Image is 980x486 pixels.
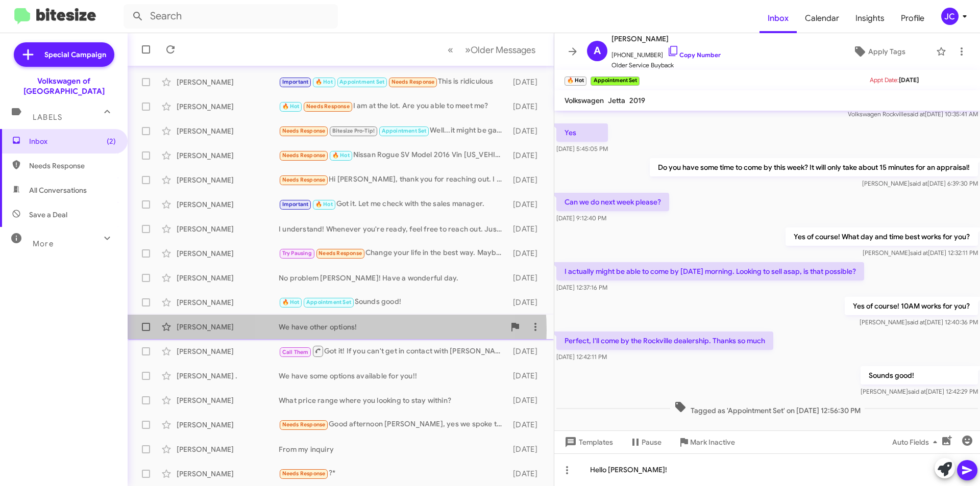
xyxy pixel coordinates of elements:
[177,322,279,332] div: [PERSON_NAME]
[611,45,721,60] span: [PHONE_NUMBER]
[591,76,639,86] small: Appointment Set
[279,247,508,259] div: Change your life in the best way. Maybe next week
[845,297,978,315] p: Yes of course! 10AM works for you?
[282,470,326,477] span: Needs Response
[29,210,67,220] span: Save a Deal
[848,110,978,118] span: Volkswagen Rockville [DATE] 10:35:41 AM
[279,395,508,405] div: What price range where you looking to stay within?
[508,444,546,454] div: [DATE]
[508,126,546,136] div: [DATE]
[279,371,508,381] div: We have some options available for you!!
[508,175,546,185] div: [DATE]
[868,42,905,61] span: Apply Tags
[611,60,721,70] span: Older Service Buyback
[177,395,279,405] div: [PERSON_NAME]
[177,248,279,259] div: [PERSON_NAME]
[826,42,931,61] button: Apply Tags
[621,433,670,451] button: Pause
[565,76,586,86] small: 🔥 Hot
[884,433,949,451] button: Auto Fields
[282,152,326,159] span: Needs Response
[279,444,508,454] div: From my inquiry
[556,145,608,152] span: [DATE] 5:45:05 PM
[391,79,435,85] span: Needs Response
[306,103,350,110] span: Needs Response
[690,433,735,451] span: Mark Inactive
[279,419,508,430] div: Good afternoon [PERSON_NAME], yes we spoke the other day and I was actually at your dealership [D...
[863,249,978,257] span: [PERSON_NAME] [DATE] 12:32:11 PM
[508,420,546,430] div: [DATE]
[33,113,62,122] span: Labels
[786,227,978,246] p: Yes of course! What day and time best works for you?
[332,127,375,134] span: Bitesize Pro-Tip!
[508,199,546,210] div: [DATE]
[177,224,279,234] div: [PERSON_NAME]
[508,224,546,234] div: [DATE]
[907,318,925,326] span: said at
[556,214,606,222] span: [DATE] 9:12:40 PM
[282,103,300,110] span: 🔥 Hot
[759,4,797,33] a: Inbox
[508,273,546,283] div: [DATE]
[177,420,279,430] div: [PERSON_NAME]
[465,43,471,56] span: »
[670,401,865,416] span: Tagged as 'Appointment Set' on [DATE] 12:56:30 PM
[177,175,279,185] div: [PERSON_NAME]
[448,43,453,56] span: «
[508,371,546,381] div: [DATE]
[279,224,508,234] div: I understand! Whenever you're ready, feel free to reach out. Just let me know!
[279,345,508,357] div: Got it! If you can't get in contact with [PERSON_NAME], feel free to reach out to me.
[282,127,326,134] span: Needs Response
[508,77,546,87] div: [DATE]
[279,296,508,308] div: Sounds good!
[177,101,279,112] div: [PERSON_NAME]
[14,42,114,67] a: Special Campaign
[508,469,546,479] div: [DATE]
[29,185,87,195] span: All Conversations
[177,77,279,87] div: [PERSON_NAME]
[611,33,721,45] span: [PERSON_NAME]
[29,161,116,171] span: Needs Response
[279,273,508,283] div: No problem [PERSON_NAME]! Have a wonderful day.
[670,433,743,451] button: Mark Inactive
[282,250,312,257] span: Try Pausing
[442,39,459,60] button: Previous
[508,395,546,405] div: [DATE]
[642,433,661,451] span: Pause
[315,201,333,208] span: 🔥 Hot
[177,297,279,308] div: [PERSON_NAME]
[508,297,546,308] div: [DATE]
[508,101,546,112] div: [DATE]
[556,193,669,211] p: Can we do next week please?
[279,149,508,161] div: Nissan Rogue SV Model 2016 Vin [US_VEHICLE_IDENTIFICATION_NUMBER]
[282,201,309,208] span: Important
[471,44,535,56] span: Older Messages
[907,110,925,118] span: said at
[124,4,338,29] input: Search
[847,4,893,33] a: Insights
[107,136,116,146] span: (2)
[306,299,351,305] span: Appointment Set
[382,127,427,134] span: Appointment Set
[177,469,279,479] div: [PERSON_NAME]
[279,198,508,210] div: Got it. Let me check with the sales manager.
[941,8,959,25] div: JC
[315,79,333,85] span: 🔥 Hot
[629,96,645,105] span: 2019
[177,150,279,161] div: [PERSON_NAME]
[282,79,309,85] span: Important
[608,96,625,105] span: Jetta
[862,180,978,187] span: [PERSON_NAME] [DATE] 6:39:30 PM
[279,174,508,186] div: Hi [PERSON_NAME], thank you for reaching out. I was able to find a better deal for the car, and d...
[339,79,384,85] span: Appointment Set
[910,180,927,187] span: said at
[797,4,847,33] a: Calendar
[554,433,621,451] button: Templates
[556,123,608,142] p: Yes
[177,346,279,356] div: [PERSON_NAME]
[177,199,279,210] div: [PERSON_NAME]
[556,353,607,361] span: [DATE] 12:42:11 PM
[892,433,941,451] span: Auto Fields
